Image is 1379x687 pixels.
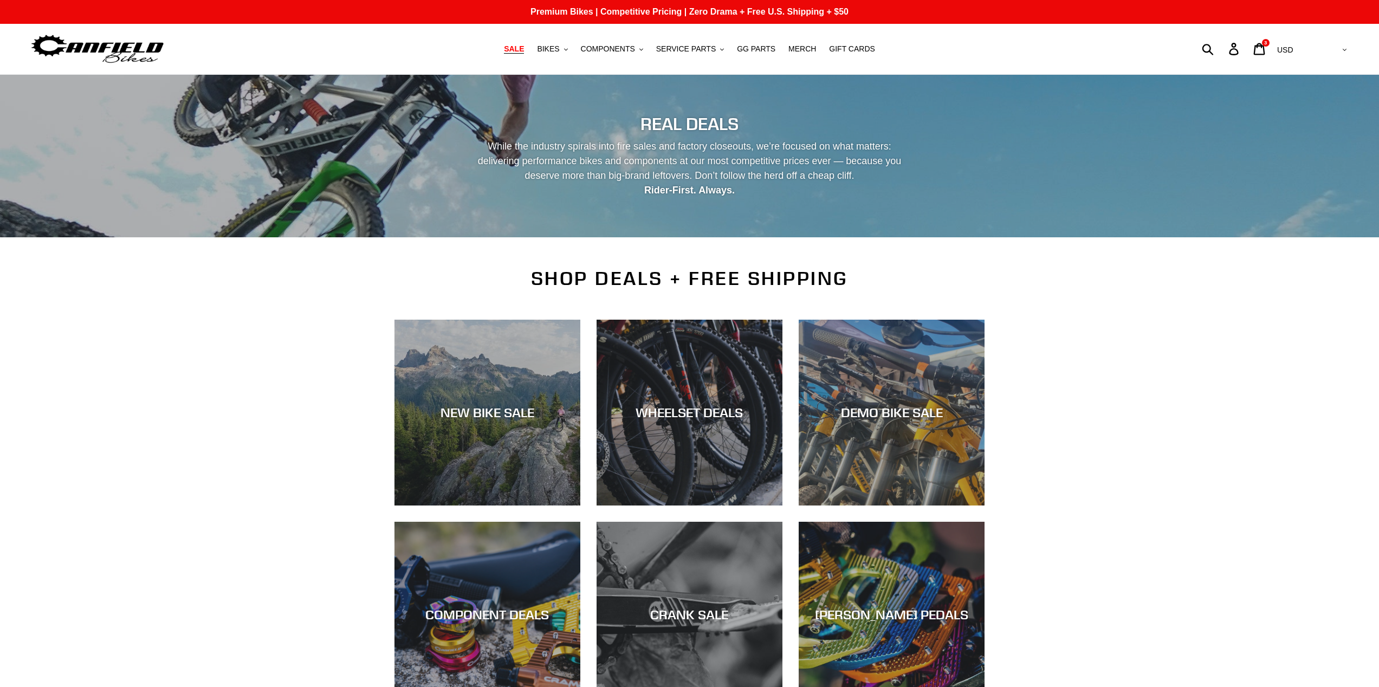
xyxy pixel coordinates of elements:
[498,42,529,56] a: SALE
[597,607,782,623] div: CRANK SALE
[656,44,716,54] span: SERVICE PARTS
[651,42,729,56] button: SERVICE PARTS
[575,42,649,56] button: COMPONENTS
[799,607,985,623] div: [PERSON_NAME] PEDALS
[829,44,875,54] span: GIFT CARDS
[537,44,559,54] span: BIKES
[394,607,580,623] div: COMPONENT DEALS
[644,185,735,196] strong: Rider-First. Always.
[731,42,781,56] a: GG PARTS
[824,42,881,56] a: GIFT CARDS
[1208,37,1235,61] input: Search
[30,32,165,66] img: Canfield Bikes
[1247,37,1273,61] a: 3
[394,320,580,505] a: NEW BIKE SALE
[1264,40,1267,46] span: 3
[788,44,816,54] span: MERCH
[799,320,985,505] a: DEMO BIKE SALE
[597,405,782,420] div: WHEELSET DEALS
[737,44,775,54] span: GG PARTS
[394,114,985,134] h2: REAL DEALS
[394,267,985,290] h2: SHOP DEALS + FREE SHIPPING
[532,42,573,56] button: BIKES
[783,42,821,56] a: MERCH
[581,44,635,54] span: COMPONENTS
[394,405,580,420] div: NEW BIKE SALE
[799,405,985,420] div: DEMO BIKE SALE
[468,139,911,198] p: While the industry spirals into fire sales and factory closeouts, we’re focused on what matters: ...
[597,320,782,505] a: WHEELSET DEALS
[504,44,524,54] span: SALE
